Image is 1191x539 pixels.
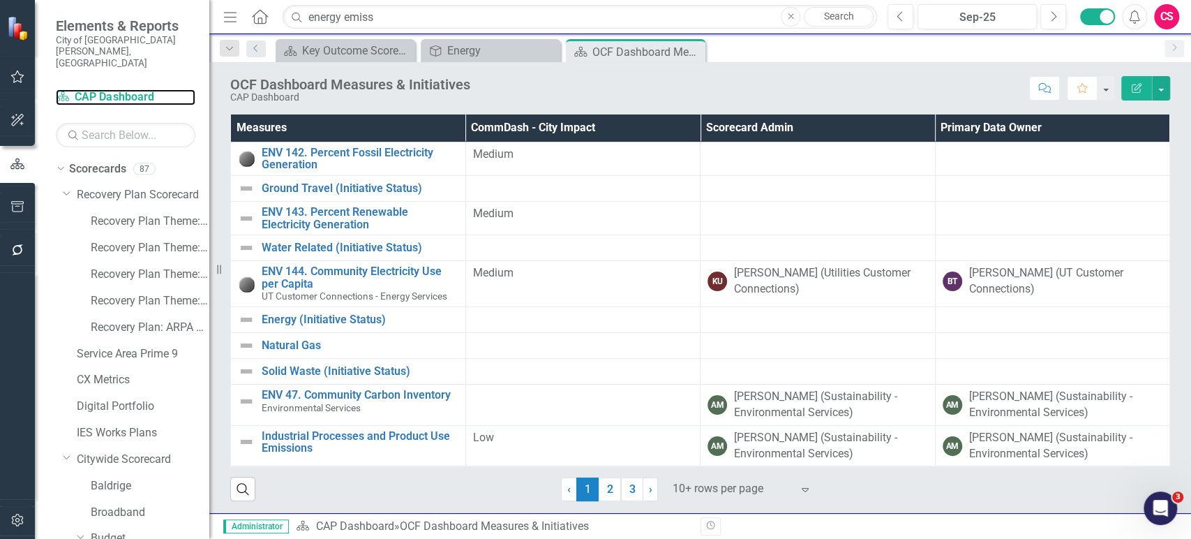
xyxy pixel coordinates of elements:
div: AM [943,395,962,415]
td: Double-Click to Edit [935,261,1170,307]
td: Double-Click to Edit [465,385,701,426]
a: ENV 144. Community Electricity Use per Capita [262,265,458,290]
td: Double-Click to Edit Right Click for Context Menu [231,142,466,175]
a: CX Metrics [77,372,209,388]
div: [PERSON_NAME] (Sustainability - Environmental Services) [969,389,1163,421]
div: [PERSON_NAME] (UT Customer Connections) [969,265,1163,297]
div: Energy [447,42,557,59]
div: BT [943,272,962,291]
a: Natural Gas [262,339,458,352]
span: Administrator [223,519,289,533]
div: OCF Dashboard Measures & Initiatives [399,519,588,533]
img: Not Defined [238,311,255,328]
td: Double-Click to Edit [465,307,701,333]
td: Double-Click to Edit [465,235,701,261]
div: KU [707,272,727,291]
td: Double-Click to Edit [701,307,936,333]
a: Solid Waste (Initiative Status) [262,365,458,378]
td: Double-Click to Edit [701,142,936,175]
td: Double-Click to Edit Right Click for Context Menu [231,202,466,235]
iframe: Intercom live chat [1144,492,1177,525]
a: Industrial Processes and Product Use Emissions [262,430,458,455]
div: AM [943,436,962,456]
a: Recovery Plan Theme: Health [91,214,209,230]
td: Double-Click to Edit [701,425,936,466]
a: 3 [621,478,643,501]
a: 2 [599,478,621,501]
span: ‹ [567,482,571,496]
img: No Information [238,276,255,293]
span: 1 [576,478,599,501]
input: Search Below... [56,123,195,147]
a: Ground Travel (Initiative Status) [262,182,458,195]
td: Double-Click to Edit Right Click for Context Menu [231,176,466,202]
div: [PERSON_NAME] (Sustainability - Environmental Services) [734,389,928,421]
a: Search [804,7,874,27]
div: CAP Dashboard [230,92,470,103]
td: Double-Click to Edit [701,202,936,235]
div: [PERSON_NAME] (Sustainability - Environmental Services) [969,430,1163,462]
img: Not Defined [238,434,255,450]
a: ENV 142. Percent Fossil Electricity Generation [262,147,458,171]
div: [PERSON_NAME] (Utilities Customer Connections) [734,265,928,297]
td: Double-Click to Edit [701,235,936,261]
a: Recovery Plan Theme: Economic Recovery [91,267,209,283]
input: Search ClearPoint... [283,5,877,29]
span: Elements & Reports [56,17,195,34]
img: ClearPoint Strategy [7,15,31,40]
td: Double-Click to Edit [935,142,1170,175]
span: Environmental Services [262,402,361,413]
td: Double-Click to Edit [935,333,1170,359]
button: Sep-25 [917,4,1037,29]
a: Broadband [91,505,209,521]
div: CS [1154,4,1179,29]
td: Double-Click to Edit [935,359,1170,385]
td: Double-Click to Edit [935,202,1170,235]
td: Double-Click to Edit [465,176,701,202]
div: Sep-25 [922,9,1032,26]
span: Medium [473,207,514,220]
td: Double-Click to Edit [701,359,936,385]
a: IES Works Plans [77,425,209,441]
a: Scorecards [69,161,126,177]
a: Recovery Plan Theme: Environmental Resilience [91,293,209,309]
td: Double-Click to Edit Right Click for Context Menu [231,425,466,466]
td: Double-Click to Edit [935,235,1170,261]
div: [PERSON_NAME] (Sustainability - Environmental Services) [734,430,928,462]
a: Digital Portfolio [77,399,209,415]
a: Energy (Initiative Status) [262,313,458,326]
td: Double-Click to Edit [935,425,1170,466]
div: » [296,519,689,535]
a: Recovery Plan Scorecard [77,187,209,203]
div: Key Outcome Scorecard [302,42,412,59]
div: AM [707,436,727,456]
a: Recovery Plan Theme: Equity and Community Resilience [91,240,209,256]
td: Double-Click to Edit [465,202,701,235]
span: Medium [473,147,514,161]
span: 3 [1172,492,1183,503]
div: OCF Dashboard Measures & Initiatives [592,43,702,61]
td: Double-Click to Edit [701,333,936,359]
img: Not Defined [238,210,255,227]
a: Baldrige [91,478,209,494]
a: Energy [424,42,557,59]
img: Not Defined [238,337,255,354]
td: Double-Click to Edit Right Click for Context Menu [231,385,466,426]
div: AM [707,395,727,415]
div: OCF Dashboard Measures & Initiatives [230,77,470,92]
td: Double-Click to Edit Right Click for Context Menu [231,333,466,359]
td: Double-Click to Edit [465,261,701,307]
td: Double-Click to Edit [465,142,701,175]
a: CAP Dashboard [315,519,394,533]
img: Not Defined [238,393,255,410]
td: Double-Click to Edit [465,425,701,466]
span: Low [473,431,494,444]
span: UT Customer Connections - Energy Services [262,290,447,302]
a: ENV 47. Community Carbon Inventory [262,389,458,401]
a: Water Related (Initiative Status) [262,242,458,254]
td: Double-Click to Edit Right Click for Context Menu [231,307,466,333]
a: CAP Dashboard [56,89,195,105]
img: Not Defined [238,180,255,197]
a: Citywide Scorecard [77,452,209,468]
td: Double-Click to Edit [935,176,1170,202]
